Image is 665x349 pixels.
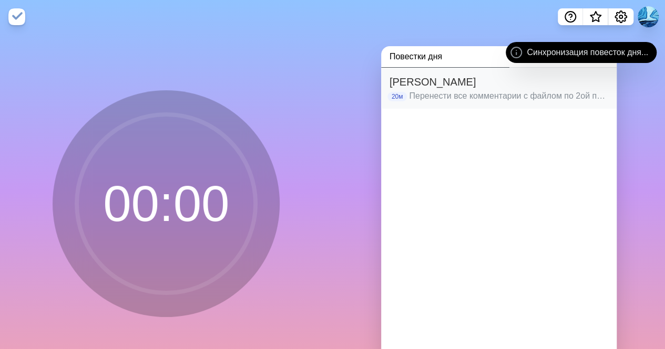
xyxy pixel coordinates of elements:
img: логотип timeblocks [8,8,25,25]
font: Синхронизация повесток дня... [527,48,648,57]
button: Что нового [583,8,608,25]
button: Настройки [608,8,633,25]
font: 20м [392,93,403,100]
font: Повестки дня [390,52,442,61]
button: Помощь [558,8,583,25]
a: Повестки дня [381,46,509,68]
font: Перенести все комментарии с файлом по 2ой программе [409,91,635,100]
font: [PERSON_NAME] [390,76,476,88]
